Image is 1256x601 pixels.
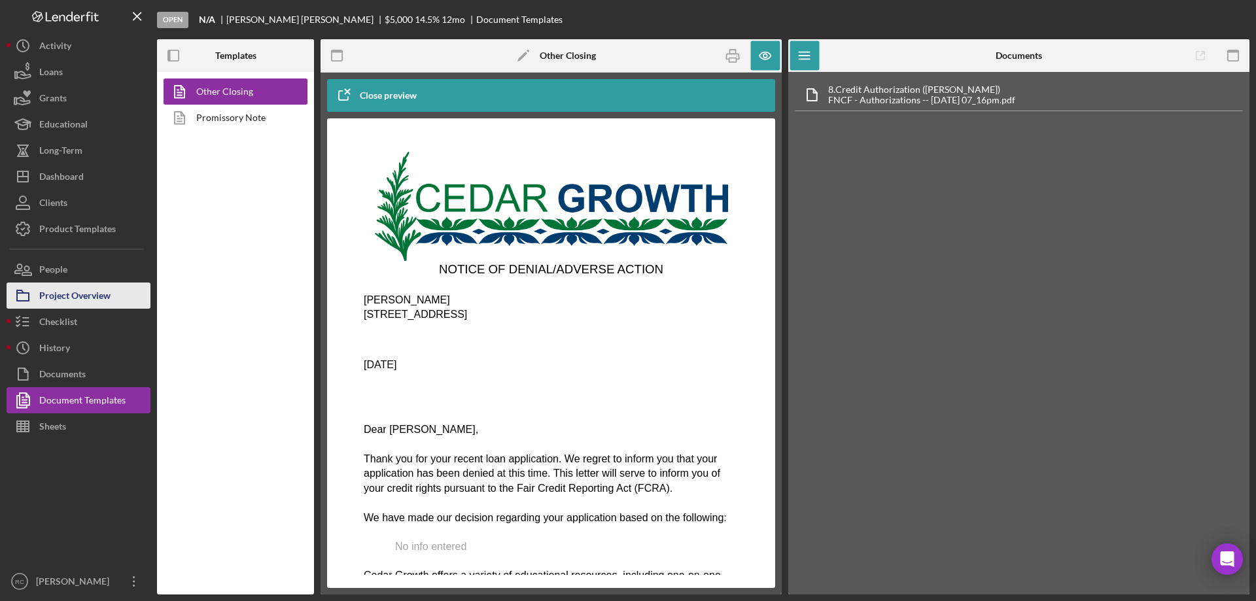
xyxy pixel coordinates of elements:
div: Product Templates [39,216,116,245]
button: Dashboard [7,163,150,190]
a: Promissory Note [164,105,301,131]
text: RC [15,578,24,585]
div: Clients [39,190,67,219]
button: Checklist [7,309,150,335]
button: Project Overview [7,283,150,309]
span: [STREET_ADDRESS] [10,177,114,188]
b: Other Closing [540,50,596,61]
button: Activity [7,33,150,59]
div: 8. Credit Authorization ([PERSON_NAME]) [828,84,1015,95]
div: [PERSON_NAME] [PERSON_NAME] [226,14,385,25]
a: Other Closing [164,78,301,105]
div: Activity [39,33,71,62]
div: Documents [39,361,86,390]
span: $5,000 [385,14,413,25]
div: Open [157,12,188,28]
span: We have made our decision regarding your application based on the following: [10,381,374,392]
button: Sheets [7,413,150,439]
button: Educational [7,111,150,137]
div: History [39,335,70,364]
button: History [7,335,150,361]
div: Dashboard [39,163,84,193]
div: 14.5 % [415,14,440,25]
div: Educational [39,111,88,141]
div: People [39,256,67,286]
span: [PERSON_NAME] [10,163,97,174]
div: Long-Term [39,137,82,167]
div: FNCF - Authorizations -- [DATE] 07_16pm.pdf [828,95,1015,105]
div: Document Templates [39,387,126,417]
div: Grants [39,85,67,114]
img: AD_4nXfA2pF5jPIQq6IZiKd4xwoRmrTETbdL-Z0guYV68wwJKBsAecpZaIhjWgOuhB5WlX6t8uscQcizwjzBDPPS_UiiE_Kks... [22,20,375,129]
span: No info entered [42,409,113,421]
button: Loans [7,59,150,85]
button: Grants [7,85,150,111]
span: Dear [PERSON_NAME], [10,292,125,303]
body: Rich Text Area. Press ALT-0 for help. [10,6,385,592]
b: Documents [996,50,1042,61]
div: Open Intercom Messenger [1212,543,1243,575]
div: Close preview [360,82,417,109]
button: Documents [7,361,150,387]
b: N/A [199,14,215,25]
iframe: Rich Text Area [353,131,749,575]
button: Long-Term [7,137,150,163]
div: Sheets [39,413,66,443]
span: NOTICE OF DENIAL/ADVERSE ACTION [86,131,310,145]
div: Loans [39,59,63,88]
button: Product Templates [7,216,150,242]
div: Project Overview [39,283,111,312]
span: [DATE] [10,228,43,239]
span: Cedar Growth offers a variety of educational resources, including one-on-one credit coaching. If ... [10,438,381,474]
button: People [7,256,150,283]
div: [PERSON_NAME] [33,568,118,598]
b: Templates [215,50,256,61]
span: Thank you for your recent loan application. We regret to inform you that your application has bee... [10,322,367,362]
button: Close preview [327,82,430,109]
div: Document Templates [476,14,563,25]
button: Clients [7,190,150,216]
div: 12 mo [442,14,465,25]
button: RC[PERSON_NAME] [7,568,150,594]
div: Checklist [39,309,77,338]
button: Document Templates [7,387,150,413]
